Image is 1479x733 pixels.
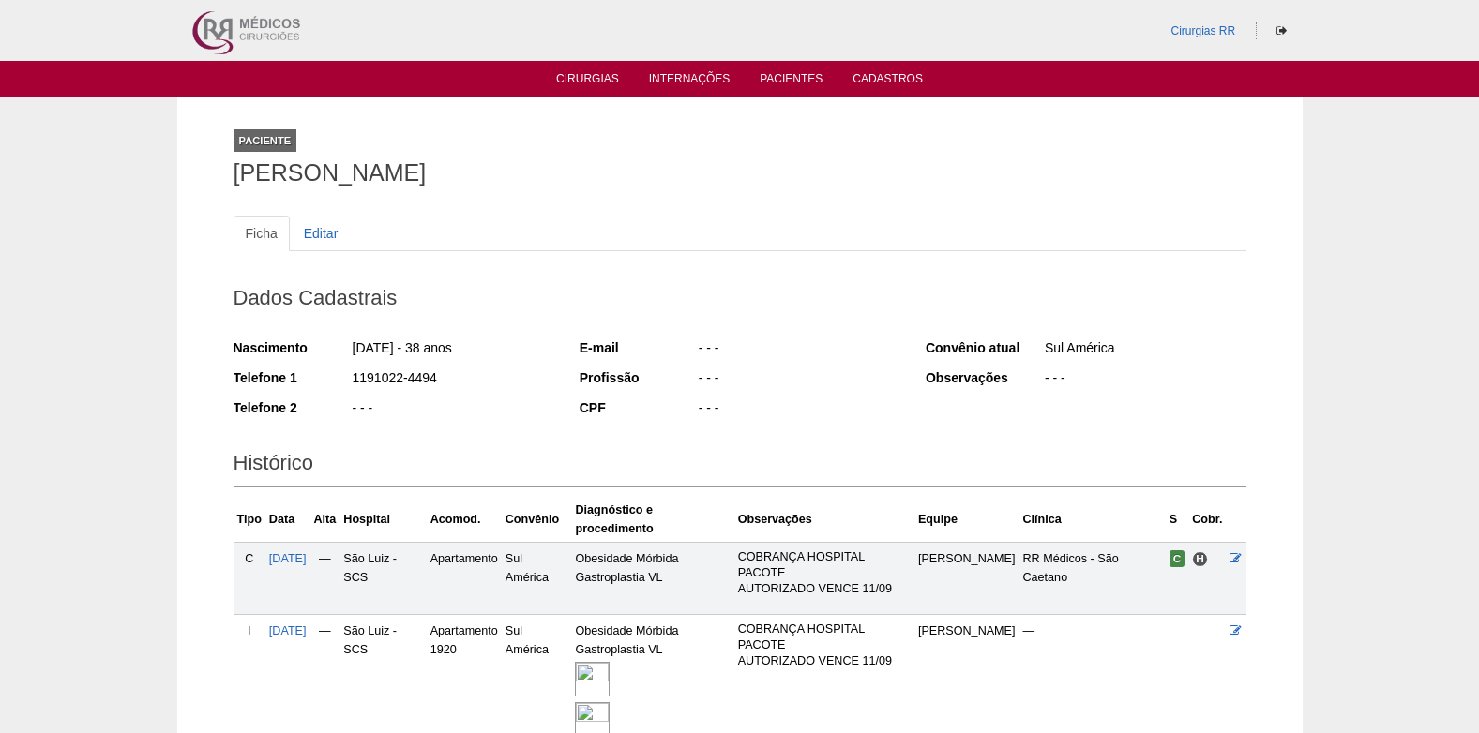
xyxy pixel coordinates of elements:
a: Ficha [234,216,290,251]
div: Paciente [234,129,297,152]
th: Observações [734,497,914,543]
a: Pacientes [760,72,823,91]
div: Telefone 1 [234,368,351,387]
div: Observações [926,368,1043,387]
th: Acomod. [427,497,502,543]
div: - - - [1043,368,1246,392]
th: Diagnóstico e procedimento [571,497,733,543]
th: Convênio [502,497,572,543]
h2: Histórico [234,444,1246,487]
div: CPF [580,398,697,417]
td: RR Médicos - São Caetano [1019,542,1166,614]
h2: Dados Cadastrais [234,279,1246,322]
p: COBRANÇA HOSPITAL PACOTE AUTORIZADO VENCE 11/09 [738,621,911,669]
td: [PERSON_NAME] [914,542,1019,614]
a: Cadastros [853,72,923,91]
div: - - - [351,398,554,422]
div: - - - [697,338,900,362]
th: Alta [310,497,340,543]
div: E-mail [580,338,697,357]
a: [DATE] [269,624,307,637]
span: Confirmada [1170,550,1185,567]
a: Internações [649,72,731,91]
div: Convênio atual [926,338,1043,357]
th: Tipo [234,497,265,543]
h1: [PERSON_NAME] [234,161,1246,185]
div: - - - [697,368,900,392]
div: Nascimento [234,338,351,357]
div: Sul América [1043,338,1246,362]
span: Hospital [1192,551,1208,567]
th: Cobr. [1188,497,1226,543]
div: I [237,621,262,640]
td: Apartamento [427,542,502,614]
td: Sul América [502,542,572,614]
div: Telefone 2 [234,398,351,417]
td: São Luiz - SCS [340,542,426,614]
td: — [310,542,340,614]
th: Data [265,497,310,543]
th: Clínica [1019,497,1166,543]
a: [DATE] [269,552,307,565]
div: Profissão [580,368,697,387]
th: Equipe [914,497,1019,543]
div: - - - [697,398,900,422]
a: Cirurgias RR [1170,24,1235,37]
div: [DATE] - 38 anos [351,338,554,362]
th: S [1166,497,1189,543]
a: Cirurgias [556,72,619,91]
div: C [237,549,262,568]
i: Sair [1276,25,1287,37]
td: Obesidade Mórbida Gastroplastia VL [571,542,733,614]
div: 1191022-4494 [351,368,554,392]
th: Hospital [340,497,426,543]
a: Editar [292,216,351,251]
p: COBRANÇA HOSPITAL PACOTE AUTORIZADO VENCE 11/09 [738,549,911,597]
